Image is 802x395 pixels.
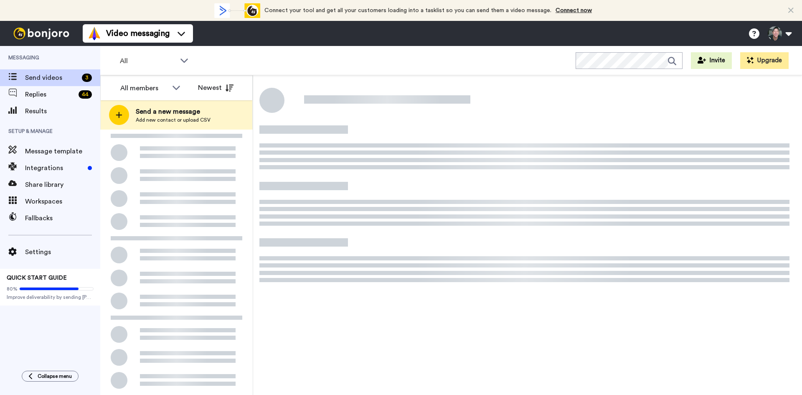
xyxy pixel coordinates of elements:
a: Connect now [556,8,592,13]
span: Replies [25,89,75,99]
span: QUICK START GUIDE [7,275,67,281]
img: bj-logo-header-white.svg [10,28,73,39]
span: Share library [25,180,100,190]
span: Settings [25,247,100,257]
span: Collapse menu [38,373,72,380]
span: Integrations [25,163,84,173]
img: vm-color.svg [88,27,101,40]
span: Improve deliverability by sending [PERSON_NAME]’s from your own email [7,294,94,301]
button: Invite [691,52,732,69]
span: Video messaging [106,28,170,39]
div: 44 [79,90,92,99]
span: Results [25,106,100,116]
div: All members [120,83,168,93]
div: animation [214,3,260,18]
span: 80% [7,285,18,292]
span: Send a new message [136,107,211,117]
button: Newest [192,79,240,96]
span: Connect your tool and get all your customers loading into a tasklist so you can send them a video... [264,8,551,13]
span: Send videos [25,73,79,83]
button: Collapse menu [22,371,79,382]
span: All [120,56,176,66]
span: Fallbacks [25,213,100,223]
span: Message template [25,146,100,156]
div: 3 [82,74,92,82]
span: Add new contact or upload CSV [136,117,211,123]
span: Workspaces [25,196,100,206]
button: Upgrade [740,52,789,69]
